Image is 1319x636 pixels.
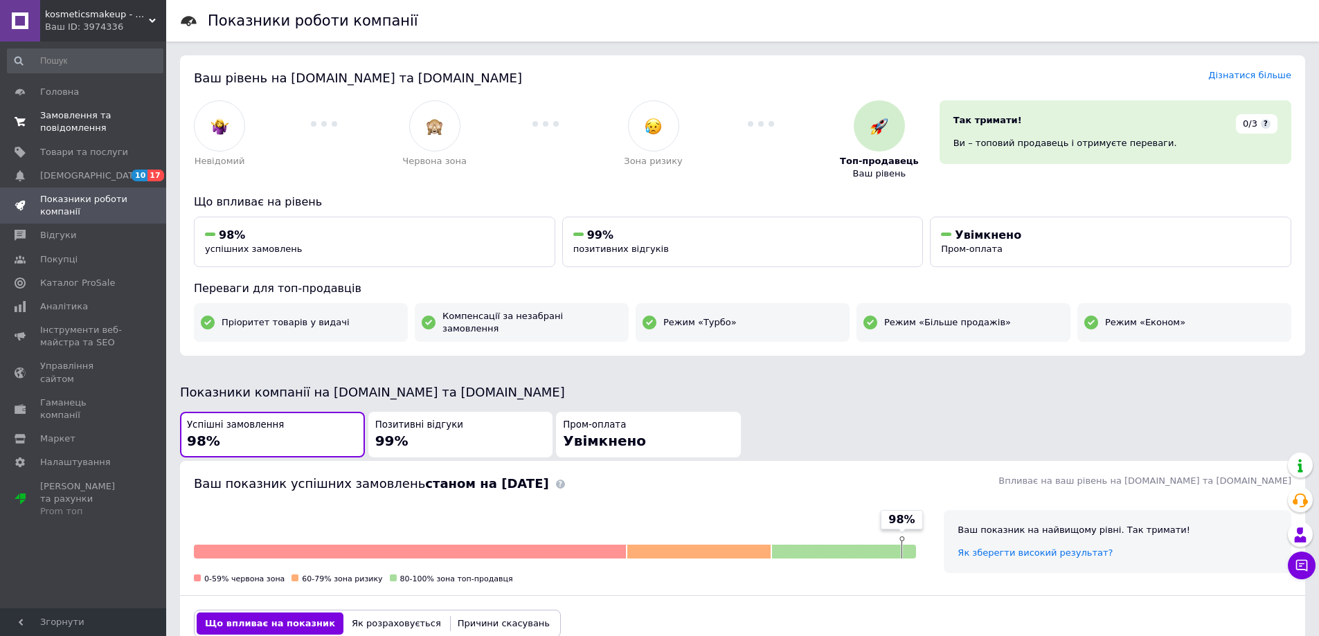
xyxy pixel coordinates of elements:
[888,512,915,527] span: 98%
[400,574,513,583] span: 80-100% зона топ-продавця
[195,155,245,167] span: Невідомий
[132,170,147,181] span: 10
[442,310,622,335] span: Компенсації за незабрані замовлення
[884,316,1011,329] span: Режим «Більше продажів»
[40,109,128,134] span: Замовлення та повідомлення
[402,155,467,167] span: Червона зона
[563,419,626,432] span: Пром-оплата
[426,118,443,135] img: :see_no_evil:
[941,244,1003,254] span: Пром-оплата
[998,475,1291,486] span: Впливає на ваш рівень на [DOMAIN_NAME] та [DOMAIN_NAME]
[40,277,115,289] span: Каталог ProSale
[40,456,111,469] span: Налаштування
[645,118,662,135] img: :disappointed_relieved:
[211,118,228,135] img: :woman-shrugging:
[425,476,548,491] b: станом на [DATE]
[563,433,646,449] span: Увімкнено
[147,170,163,181] span: 17
[40,229,76,242] span: Відгуки
[197,612,343,635] button: Що впливає на показник
[40,193,128,218] span: Показники роботи компанії
[208,12,418,29] h1: Показники роботи компанії
[40,170,143,182] span: [DEMOGRAPHIC_DATA]
[368,412,553,458] button: Позитивні відгуки99%
[343,612,449,635] button: Як розраховується
[40,360,128,385] span: Управління сайтом
[624,155,683,167] span: Зона ризику
[194,71,522,85] span: Ваш рівень на [DOMAIN_NAME] та [DOMAIN_NAME]
[45,21,166,33] div: Ваш ID: 3974336
[955,228,1021,242] span: Увімкнено
[45,8,149,21] span: kosmeticsmakeup - оригінальні засоби за приємними цінами
[194,282,361,295] span: Переваги для топ-продавців
[1288,552,1316,579] button: Чат з покупцем
[958,524,1277,536] div: Ваш показник на найвищому рівні. Так тримати!
[40,86,79,98] span: Головна
[302,574,382,583] span: 60-79% зона ризику
[40,324,128,349] span: Інструменти веб-майстра та SEO
[930,217,1291,267] button: УвімкненоПром-оплата
[40,300,88,313] span: Аналітика
[449,612,558,635] button: Причини скасувань
[958,547,1113,558] a: Як зберегти високий результат?
[1261,119,1271,129] span: ?
[194,217,555,267] button: 98%успішних замовлень
[1105,316,1185,329] span: Режим «Економ»
[219,228,245,242] span: 98%
[40,505,128,518] div: Prom топ
[180,385,565,399] span: Показники компанії на [DOMAIN_NAME] та [DOMAIN_NAME]
[663,316,737,329] span: Режим «Турбо»
[205,244,302,254] span: успішних замовлень
[204,574,285,583] span: 0-59% червона зона
[194,476,549,491] span: Ваш показник успішних замовлень
[953,137,1277,149] div: Ви – топовий продавець і отримуєте переваги.
[587,228,613,242] span: 99%
[40,397,128,421] span: Гаманець компанії
[853,167,906,180] span: Ваш рівень
[840,155,919,167] span: Топ-продавець
[40,433,75,445] span: Маркет
[7,48,163,73] input: Пошук
[556,412,741,458] button: Пром-оплатаУвімкнено
[953,115,1022,125] span: Так тримати!
[222,316,350,329] span: Пріоритет товарів у видачі
[573,244,669,254] span: позитивних відгуків
[870,118,888,135] img: :rocket:
[180,412,365,458] button: Успішні замовлення98%
[40,253,78,266] span: Покупці
[562,217,924,267] button: 99%позитивних відгуків
[194,195,322,208] span: Що впливає на рівень
[1208,70,1291,80] a: Дізнатися більше
[187,433,220,449] span: 98%
[40,480,128,518] span: [PERSON_NAME] та рахунки
[375,433,409,449] span: 99%
[375,419,463,432] span: Позитивні відгуки
[40,146,128,158] span: Товари та послуги
[187,419,284,432] span: Успішні замовлення
[1236,114,1277,134] div: 0/3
